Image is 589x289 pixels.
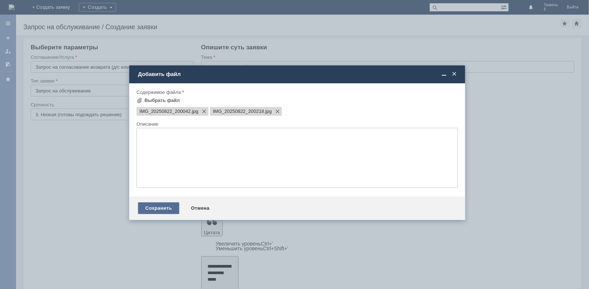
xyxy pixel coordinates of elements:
span: Добрый день! Прошу согласовать отбраковку позиции Карандаш для бровей LUXURY Brow ультратонкий ме... [3,3,106,38]
div: Добавить файл [138,71,458,77]
div: Выбрать файл [145,98,180,103]
span: IMG_20250822_200042.jpg [139,109,191,114]
span: IMG_20250822_200218.jpg [213,109,264,114]
span: IMG_20250822_200218.jpg [264,109,272,114]
span: Закрыть [451,71,458,77]
span: IMG_20250822_200042.jpg [191,109,198,114]
div: Содержимое файла [137,90,456,95]
span: Свернуть (Ctrl + M) [440,71,448,77]
div: Описание [137,122,456,126]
